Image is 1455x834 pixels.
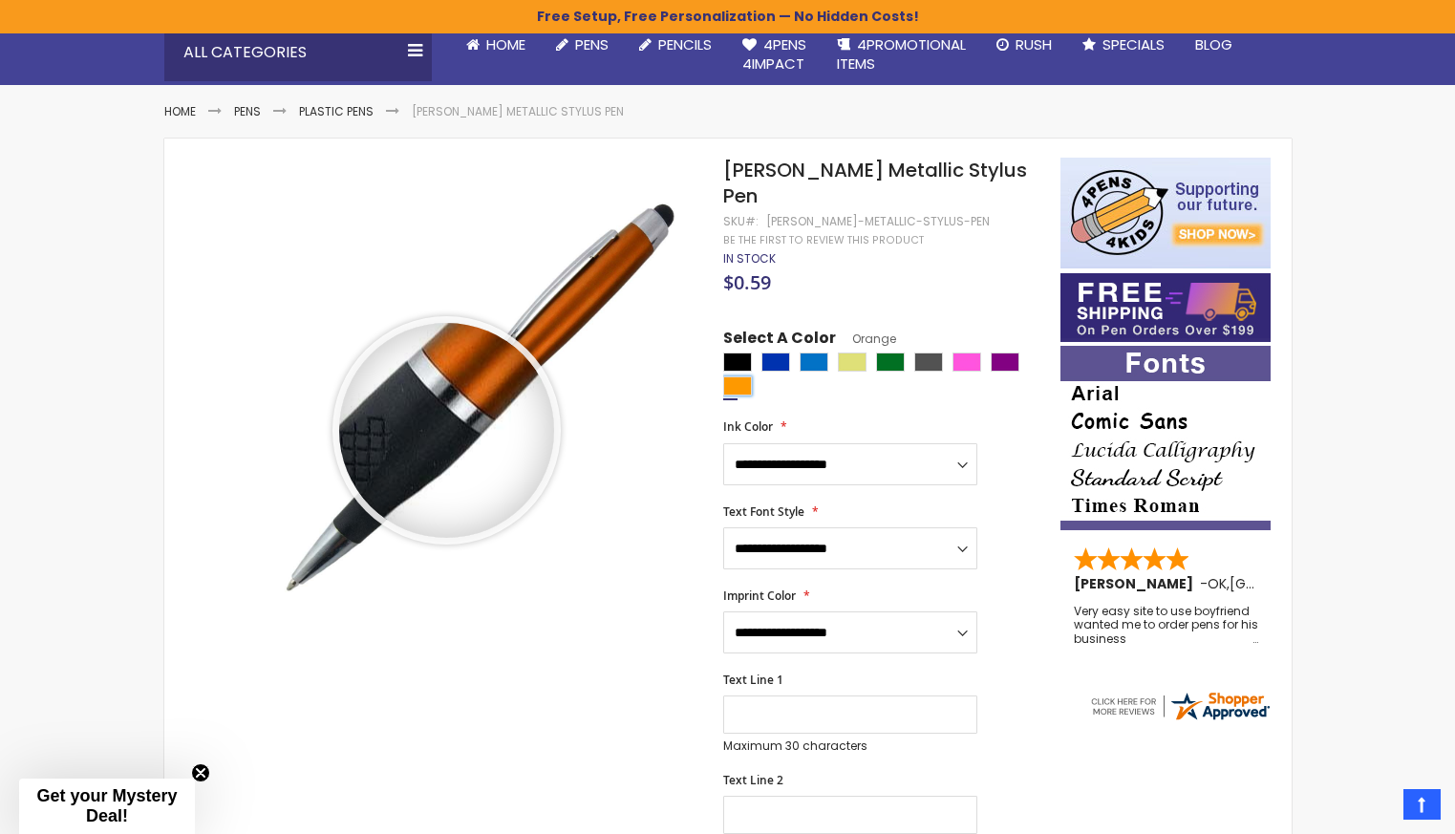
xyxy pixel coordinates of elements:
button: Close teaser [191,763,210,782]
span: In stock [723,250,776,267]
a: 4Pens4impact [727,24,822,86]
span: Pens [575,34,609,54]
span: - , [1200,574,1370,593]
a: Pens [541,24,624,66]
span: Rush [1016,34,1052,54]
img: lory_side_orange_1.jpg [262,185,698,622]
span: Blog [1195,34,1232,54]
div: Pink [952,353,981,372]
div: Orange [723,376,752,396]
strong: SKU [723,213,759,229]
a: Specials [1067,24,1180,66]
img: font-personalization-examples [1060,346,1271,530]
span: Specials [1102,34,1165,54]
a: Blog [1180,24,1248,66]
p: Maximum 30 characters [723,738,977,754]
a: Top [1403,789,1441,820]
span: Home [486,34,525,54]
a: Be the first to review this product [723,233,924,247]
span: Get your Mystery Deal! [36,786,177,825]
li: [PERSON_NAME] Metallic Stylus Pen [412,104,624,119]
div: Blue [761,353,790,372]
span: [PERSON_NAME] [1074,574,1200,593]
span: 4Pens 4impact [742,34,806,74]
div: Gold [838,353,867,372]
span: 4PROMOTIONAL ITEMS [837,34,966,74]
a: Rush [981,24,1067,66]
div: Get your Mystery Deal!Close teaser [19,779,195,834]
span: OK [1208,574,1227,593]
a: Home [451,24,541,66]
span: [PERSON_NAME] Metallic Stylus Pen [723,157,1027,209]
span: Imprint Color [723,588,796,604]
span: Text Line 2 [723,772,783,788]
div: [PERSON_NAME]-Metallic-Stylus-Pen [766,214,990,229]
a: Pencils [624,24,727,66]
img: Free shipping on orders over $199 [1060,273,1271,342]
div: Green [876,353,905,372]
span: Orange [836,331,896,347]
a: 4PROMOTIONALITEMS [822,24,981,86]
span: Select A Color [723,328,836,353]
a: Pens [234,103,261,119]
div: Blue Light [800,353,828,372]
a: 4pens.com certificate URL [1088,711,1272,727]
a: Plastic Pens [299,103,374,119]
span: [GEOGRAPHIC_DATA] [1230,574,1370,593]
div: Black [723,353,752,372]
div: Purple [991,353,1019,372]
div: All Categories [164,24,432,81]
div: Availability [723,251,776,267]
span: Pencils [658,34,712,54]
span: Text Font Style [723,503,804,520]
span: $0.59 [723,269,771,295]
span: Text Line 1 [723,672,783,688]
a: Home [164,103,196,119]
img: 4pens 4 kids [1060,158,1271,268]
img: 4pens.com widget logo [1088,689,1272,723]
div: Very easy site to use boyfriend wanted me to order pens for his business [1074,605,1259,646]
span: Ink Color [723,418,773,435]
div: Gunmetal [914,353,943,372]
